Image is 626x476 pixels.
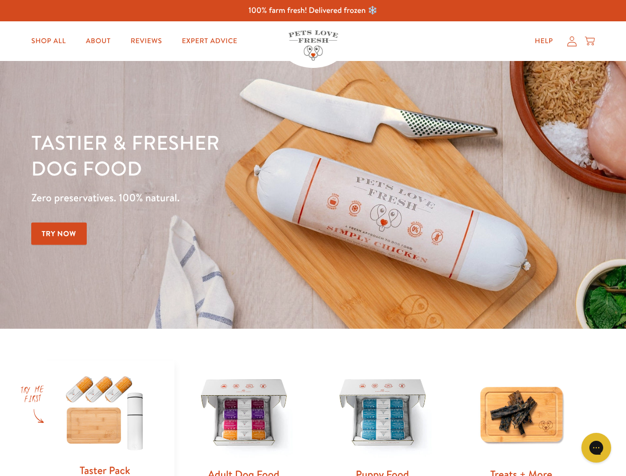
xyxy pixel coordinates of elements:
[31,189,407,207] p: Zero preservatives. 100% natural.
[78,31,118,51] a: About
[576,429,616,466] iframe: Gorgias live chat messenger
[288,30,338,60] img: Pets Love Fresh
[122,31,170,51] a: Reviews
[23,31,74,51] a: Shop All
[174,31,245,51] a: Expert Advice
[31,129,407,181] h1: Tastier & fresher dog food
[31,223,87,245] a: Try Now
[527,31,561,51] a: Help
